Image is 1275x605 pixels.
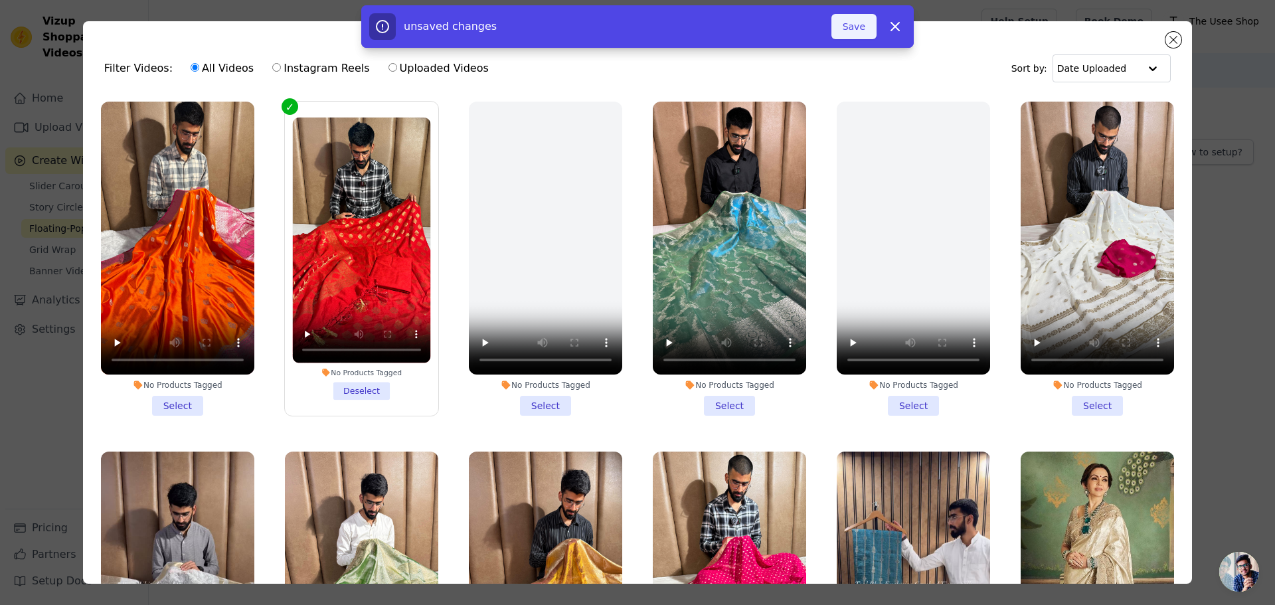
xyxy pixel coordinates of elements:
[404,20,497,33] span: unsaved changes
[1011,54,1171,82] div: Sort by:
[190,60,254,77] label: All Videos
[292,368,430,377] div: No Products Tagged
[101,380,254,390] div: No Products Tagged
[104,53,496,84] div: Filter Videos:
[1021,380,1174,390] div: No Products Tagged
[1219,552,1259,592] a: Open chat
[831,14,877,39] button: Save
[272,60,370,77] label: Instagram Reels
[469,380,622,390] div: No Products Tagged
[388,60,489,77] label: Uploaded Videos
[837,380,990,390] div: No Products Tagged
[653,380,806,390] div: No Products Tagged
